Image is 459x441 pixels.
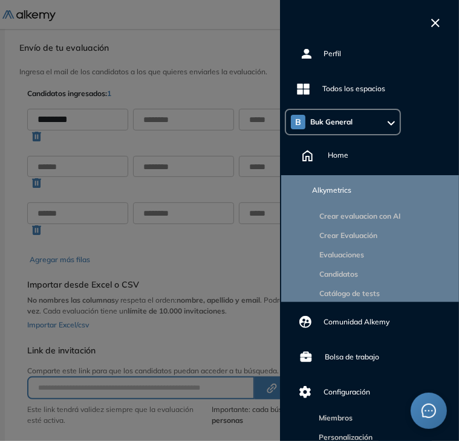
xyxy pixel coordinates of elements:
span: Comunidad Alkemy [324,317,389,327]
a: Perfil [280,39,459,69]
a: Candidatos [315,269,359,278]
a: Catálogo de tests [315,289,380,298]
a: Crear evaluacion con AI [315,211,401,220]
span: Configuración [324,387,370,398]
a: Miembros [314,413,353,422]
span: message [422,404,436,418]
span: B [295,117,301,127]
span: Buk General [310,117,353,127]
a: Evaluaciones [315,250,365,259]
span: Home [328,150,348,161]
span: Todos los espacios [322,83,385,94]
span: Perfil [324,48,341,59]
a: Crear Evaluación [315,231,378,240]
span: Alkymetrics [313,185,352,196]
span: Bolsa de trabajo [325,352,379,362]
